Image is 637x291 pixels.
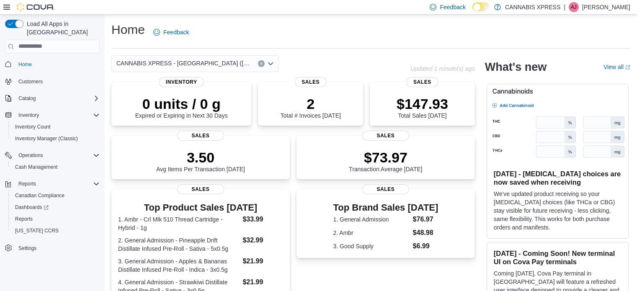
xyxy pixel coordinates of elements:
[2,93,103,104] button: Catalog
[258,60,265,67] button: Clear input
[135,95,228,112] p: 0 units / 0 g
[440,3,465,11] span: Feedback
[15,204,49,211] span: Dashboards
[118,203,283,213] h3: Top Product Sales [DATE]
[159,77,204,87] span: Inventory
[12,214,36,224] a: Reports
[8,225,103,237] button: [US_STATE] CCRS
[12,122,100,132] span: Inventory Count
[494,249,622,266] h3: [DATE] - Coming Soon! New terminal UI on Cova Pay terminals
[156,149,245,173] div: Avg Items Per Transaction [DATE]
[12,162,61,172] a: Cash Management
[12,122,54,132] a: Inventory Count
[242,214,283,224] dd: $33.99
[15,59,35,70] a: Home
[349,149,423,173] div: Transaction Average [DATE]
[295,77,326,87] span: Sales
[333,203,438,213] h3: Top Brand Sales [DATE]
[18,180,36,187] span: Reports
[177,131,224,141] span: Sales
[15,135,78,142] span: Inventory Manager (Classic)
[12,191,68,201] a: Canadian Compliance
[413,228,438,238] dd: $48.98
[135,95,228,119] div: Expired or Expiring in Next 30 Days
[15,179,100,189] span: Reports
[8,201,103,213] a: Dashboards
[571,2,577,12] span: AJ
[362,131,409,141] span: Sales
[15,164,57,170] span: Cash Management
[12,202,100,212] span: Dashboards
[15,110,100,120] span: Inventory
[242,256,283,266] dd: $21.99
[2,58,103,70] button: Home
[8,161,103,173] button: Cash Management
[349,149,423,166] p: $73.97
[485,60,547,74] h2: What's new
[407,77,438,87] span: Sales
[12,134,81,144] a: Inventory Manager (Classic)
[280,95,340,112] p: 2
[242,235,283,245] dd: $32.99
[111,21,145,38] h1: Home
[156,149,245,166] p: 3.50
[472,3,490,11] input: Dark Mode
[2,75,103,88] button: Customers
[8,121,103,133] button: Inventory Count
[18,78,43,85] span: Customers
[118,215,239,232] dt: 1. Ambr - Crl Mlk 510 Thread Cartridge - Hybrid - 1g
[12,191,100,201] span: Canadian Compliance
[333,242,410,250] dt: 3. Good Supply
[18,245,36,252] span: Settings
[15,150,46,160] button: Operations
[625,65,630,70] svg: External link
[5,55,100,276] nav: Complex example
[2,178,103,190] button: Reports
[18,112,39,118] span: Inventory
[569,2,579,12] div: Anthony John
[116,58,250,68] span: CANNABIS XPRESS - [GEOGRAPHIC_DATA] ([GEOGRAPHIC_DATA])
[8,213,103,225] button: Reports
[15,216,33,222] span: Reports
[15,93,39,103] button: Catalog
[15,110,42,120] button: Inventory
[118,236,239,253] dt: 2. General Admission - Pineapple Drift Distillate Infused Pre-Roll - Sativa - 5x0.5g
[333,229,410,237] dt: 2. Ambr
[413,214,438,224] dd: $76.97
[15,243,40,253] a: Settings
[2,242,103,254] button: Settings
[12,226,62,236] a: [US_STATE] CCRS
[582,2,630,12] p: [PERSON_NAME]
[242,277,283,287] dd: $21.99
[397,95,448,119] div: Total Sales [DATE]
[163,28,189,36] span: Feedback
[12,162,100,172] span: Cash Management
[8,190,103,201] button: Canadian Compliance
[15,179,39,189] button: Reports
[15,150,100,160] span: Operations
[12,134,100,144] span: Inventory Manager (Classic)
[505,2,560,12] p: CANNABIS XPRESS
[18,95,36,102] span: Catalog
[12,226,100,236] span: Washington CCRS
[18,152,43,159] span: Operations
[413,241,438,251] dd: $6.99
[23,20,100,36] span: Load All Apps in [GEOGRAPHIC_DATA]
[494,170,622,186] h3: [DATE] - [MEDICAL_DATA] choices are now saved when receiving
[15,124,51,130] span: Inventory Count
[17,3,54,11] img: Cova
[15,76,100,87] span: Customers
[15,192,64,199] span: Canadian Compliance
[2,109,103,121] button: Inventory
[472,11,473,12] span: Dark Mode
[118,257,239,274] dt: 3. General Admission - Apples & Bananas Distillate Infused Pre-Roll - Indica - 3x0.5g
[603,64,630,70] a: View allExternal link
[564,2,565,12] p: |
[2,149,103,161] button: Operations
[397,95,448,112] p: $147.93
[12,214,100,224] span: Reports
[177,184,224,194] span: Sales
[15,227,59,234] span: [US_STATE] CCRS
[18,61,32,68] span: Home
[15,93,100,103] span: Catalog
